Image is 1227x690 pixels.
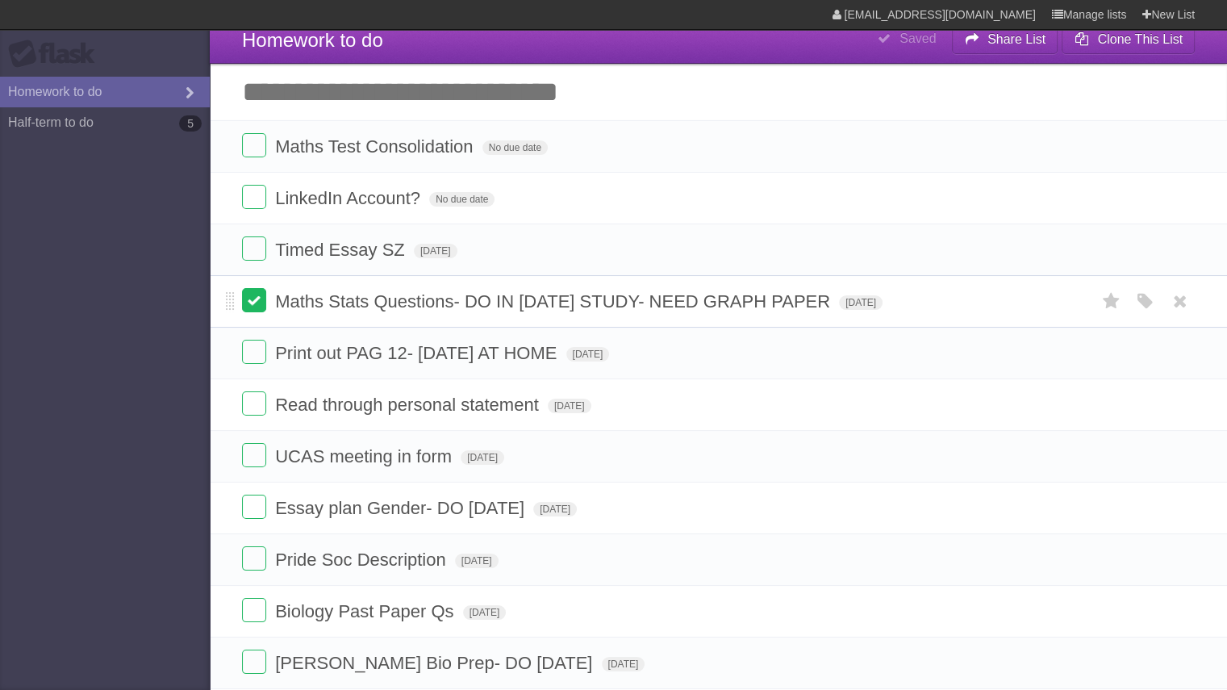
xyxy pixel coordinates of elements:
[463,605,507,620] span: [DATE]
[242,443,266,467] label: Done
[8,40,105,69] div: Flask
[602,657,645,671] span: [DATE]
[275,291,834,312] span: Maths Stats Questions- DO IN [DATE] STUDY- NEED GRAPH PAPER
[242,29,383,51] span: Homework to do
[242,185,266,209] label: Done
[548,399,591,413] span: [DATE]
[533,502,577,516] span: [DATE]
[275,188,424,208] span: LinkedIn Account?
[242,133,266,157] label: Done
[275,653,596,673] span: [PERSON_NAME] Bio Prep- DO [DATE]
[242,598,266,622] label: Done
[275,136,477,157] span: Maths Test Consolidation
[839,295,883,310] span: [DATE]
[275,343,561,363] span: Print out PAG 12- [DATE] AT HOME
[275,395,543,415] span: Read through personal statement
[179,115,202,132] b: 5
[275,446,456,466] span: UCAS meeting in form
[242,391,266,416] label: Done
[1096,288,1127,315] label: Star task
[987,32,1045,46] b: Share List
[275,601,457,621] span: Biology Past Paper Qs
[952,25,1058,54] button: Share List
[242,236,266,261] label: Done
[455,554,499,568] span: [DATE]
[566,347,610,362] span: [DATE]
[899,31,936,45] b: Saved
[275,550,450,570] span: Pride Soc Description
[275,240,409,260] span: Timed Essay SZ
[242,650,266,674] label: Done
[414,244,457,258] span: [DATE]
[461,450,504,465] span: [DATE]
[242,288,266,312] label: Done
[242,495,266,519] label: Done
[242,546,266,571] label: Done
[275,498,528,518] span: Essay plan Gender- DO [DATE]
[1097,32,1183,46] b: Clone This List
[242,340,266,364] label: Done
[1062,25,1195,54] button: Clone This List
[429,192,495,207] span: No due date
[482,140,548,155] span: No due date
